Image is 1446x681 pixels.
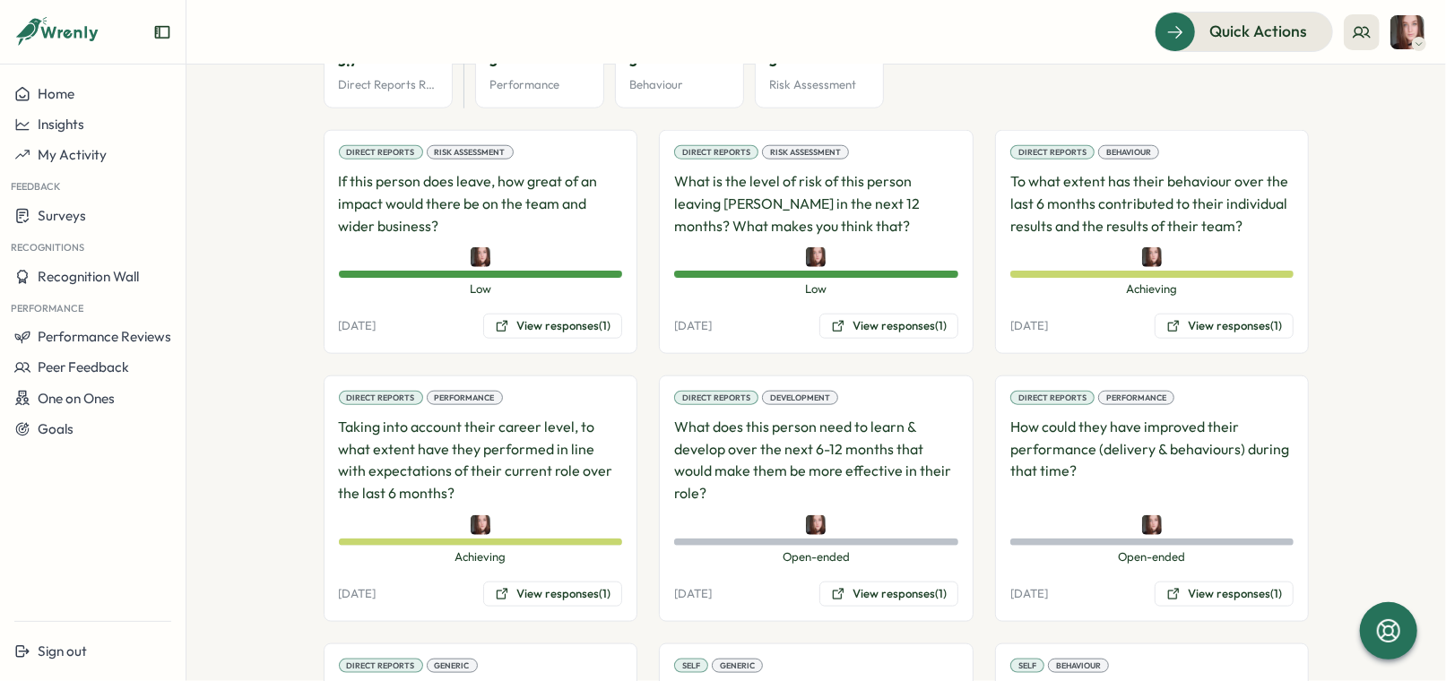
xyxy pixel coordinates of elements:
div: Performance [1098,391,1174,405]
p: Behaviour [630,77,729,93]
img: Allyn Neal [806,515,826,535]
p: [DATE] [339,318,377,334]
div: Generic [712,659,763,673]
div: Self [1010,659,1044,673]
img: Allyn Neal [1390,15,1424,49]
div: Direct Reports [1010,145,1095,159]
p: Direct Reports Review Avg [339,77,437,93]
div: Direct Reports [339,391,423,405]
p: What is the level of risk of this person leaving [PERSON_NAME] in the next 12 months? What makes ... [674,170,958,237]
button: Quick Actions [1155,12,1333,51]
p: Risk Assessment [770,77,869,93]
button: View responses(1) [483,582,622,607]
p: [DATE] [339,586,377,602]
button: View responses(1) [819,582,958,607]
button: Expand sidebar [153,23,171,41]
p: Performance [490,77,589,93]
p: [DATE] [674,586,712,602]
span: Surveys [38,207,86,224]
div: Performance [427,391,503,405]
button: View responses(1) [483,314,622,339]
button: View responses(1) [819,314,958,339]
span: Performance Reviews [38,328,171,345]
div: Self [674,659,708,673]
span: One on Ones [38,390,115,407]
span: Low [339,281,623,297]
p: [DATE] [1010,318,1048,334]
p: How could they have improved their performance (delivery & behaviours) during that time? [1010,416,1294,504]
img: Allyn Neal [1142,515,1162,535]
div: Direct Reports [339,145,423,159]
img: Allyn Neal [1142,247,1162,267]
div: Generic [427,659,478,673]
div: Risk Assessment [762,145,849,159]
span: Recognition Wall [38,268,139,285]
div: Direct Reports [674,391,758,405]
img: Allyn Neal [471,247,490,267]
span: Peer Feedback [38,358,129,375]
button: View responses(1) [1155,582,1294,607]
span: Home [38,85,74,102]
div: Risk Assessment [427,145,514,159]
span: Open-ended [674,549,958,565]
span: Achieving [1010,281,1294,297]
img: Allyn Neal [806,247,826,267]
button: View responses(1) [1155,314,1294,339]
p: To what extent has their behaviour over the last 6 months contributed to their individual results... [1010,170,1294,237]
span: Insights [38,116,84,133]
div: Direct Reports [339,659,423,673]
p: [DATE] [674,318,712,334]
span: Sign out [38,642,87,659]
div: Development [762,391,838,405]
span: Open-ended [1010,549,1294,565]
span: My Activity [38,146,107,163]
div: Behaviour [1098,145,1159,159]
span: Quick Actions [1209,20,1307,43]
span: Goals [38,420,74,437]
p: If this person does leave, how great of an impact would there be on the team and wider business? [339,170,623,237]
img: Allyn Neal [471,515,490,535]
div: Direct Reports [674,145,758,159]
p: [DATE] [1010,586,1048,602]
p: What does this person need to learn & develop over the next 6-12 months that would make them be m... [674,416,958,504]
span: Achieving [339,549,623,565]
p: Taking into account their career level, to what extent have they performed in line with expectati... [339,416,623,504]
div: Behaviour [1048,659,1109,673]
span: Low [674,281,958,297]
div: Direct Reports [1010,391,1095,405]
